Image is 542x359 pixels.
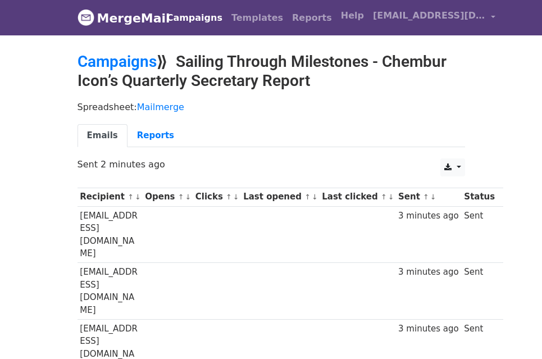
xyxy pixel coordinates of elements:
[388,193,394,201] a: ↓
[240,188,319,206] th: Last opened
[78,52,157,71] a: Campaigns
[78,188,143,206] th: Recipient
[78,52,465,90] h2: ⟫ Sailing Through Milestones - Chembur Icon’s Quarterly Secretary Report
[127,124,184,147] a: Reports
[78,6,153,30] a: MergeMail
[127,193,134,201] a: ↑
[398,210,459,222] div: 3 minutes ago
[336,4,368,27] a: Help
[227,7,288,29] a: Templates
[395,188,461,206] th: Sent
[312,193,318,201] a: ↓
[78,124,127,147] a: Emails
[185,193,192,201] a: ↓
[319,188,395,206] th: Last clicked
[430,193,436,201] a: ↓
[142,188,193,206] th: Opens
[368,4,500,31] a: [EMAIL_ADDRESS][DOMAIN_NAME]
[423,193,429,201] a: ↑
[78,9,94,26] img: MergeMail logo
[137,102,184,112] a: Mailmerge
[193,188,240,206] th: Clicks
[462,206,498,263] td: Sent
[304,193,311,201] a: ↑
[78,158,465,170] p: Sent 2 minutes ago
[162,7,227,29] a: Campaigns
[398,322,459,335] div: 3 minutes ago
[178,193,184,201] a: ↑
[78,101,465,113] p: Spreadsheet:
[373,9,485,22] span: [EMAIL_ADDRESS][DOMAIN_NAME]
[135,193,141,201] a: ↓
[78,263,143,320] td: [EMAIL_ADDRESS][DOMAIN_NAME]
[78,206,143,263] td: [EMAIL_ADDRESS][DOMAIN_NAME]
[462,263,498,320] td: Sent
[226,193,232,201] a: ↑
[233,193,239,201] a: ↓
[288,7,336,29] a: Reports
[381,193,387,201] a: ↑
[462,188,498,206] th: Status
[398,266,459,279] div: 3 minutes ago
